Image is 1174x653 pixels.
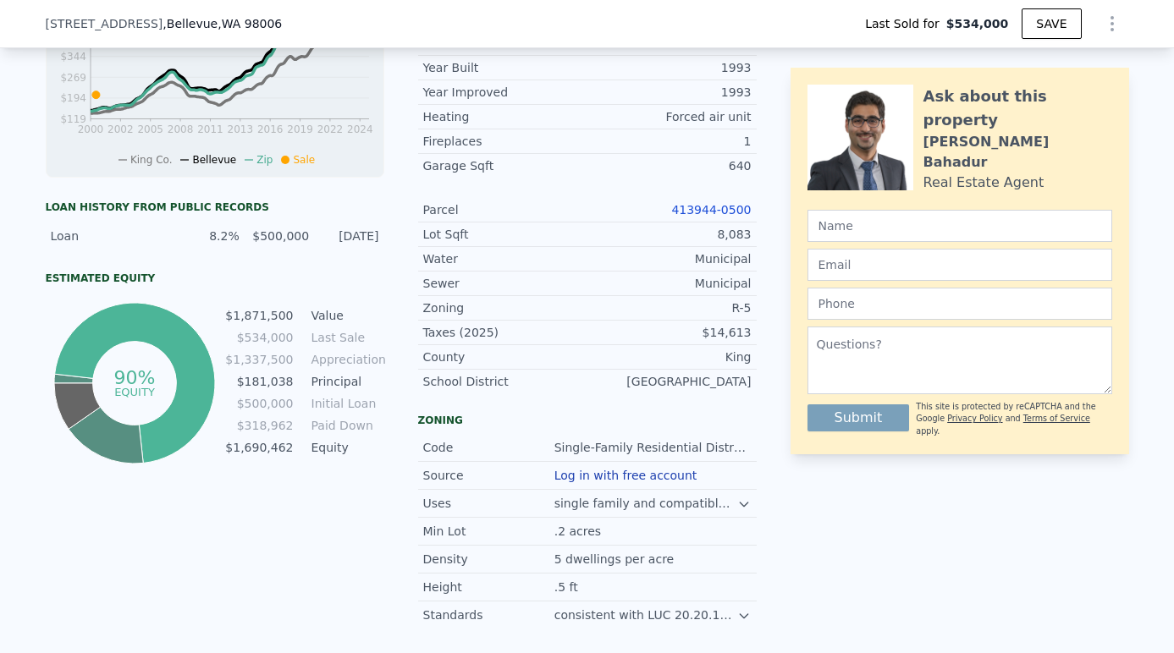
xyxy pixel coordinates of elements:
span: Bellevue [192,154,236,166]
div: Source [423,467,554,484]
div: Parcel [423,201,587,218]
tspan: 2008 [167,123,193,135]
div: single family and compatible related activities; attached dwellings with AH suffix [554,495,738,512]
td: Last Sale [308,328,384,347]
div: King [587,348,752,365]
td: $1,337,500 [224,350,294,369]
button: Log in with free account [554,469,697,482]
td: Paid Down [308,416,384,435]
div: Lot Sqft [423,226,587,243]
td: Value [308,306,384,325]
tspan: 90% [114,367,156,388]
tspan: 2000 [77,123,103,135]
button: SAVE [1022,8,1081,39]
span: Sale [293,154,315,166]
tspan: equity [115,385,156,398]
a: Terms of Service [1023,414,1090,423]
tspan: 2011 [197,123,223,135]
div: 8.2% [179,228,239,244]
div: Garage Sqft [423,157,587,174]
tspan: 2005 [137,123,163,135]
input: Name [807,210,1112,242]
div: Municipal [587,275,752,292]
tspan: 2024 [347,123,373,135]
div: Forced air unit [587,108,752,125]
span: , Bellevue [163,15,282,32]
button: Submit [807,404,910,431]
div: Zoning [418,414,757,427]
tspan: 2022 [317,123,343,135]
td: Initial Loan [308,394,384,413]
div: 640 [587,157,752,174]
tspan: 2002 [107,123,134,135]
span: $534,000 [946,15,1009,32]
span: King Co. [130,154,173,166]
div: Density [423,551,554,568]
td: $318,962 [224,416,294,435]
div: County [423,348,587,365]
div: 1 [587,133,752,150]
td: $1,690,462 [224,438,294,457]
div: This site is protected by reCAPTCHA and the Google and apply. [916,401,1111,437]
input: Email [807,249,1112,281]
div: 8,083 [587,226,752,243]
div: Height [423,579,554,595]
input: Phone [807,288,1112,320]
td: $500,000 [224,394,294,413]
div: .5 ft [554,579,581,595]
span: Last Sold for [865,15,946,32]
div: Sewer [423,275,587,292]
td: Appreciation [308,350,384,369]
tspan: $119 [60,113,86,125]
tspan: $269 [60,72,86,84]
td: Equity [308,438,384,457]
td: $1,871,500 [224,306,294,325]
div: Year Improved [423,84,587,101]
tspan: 2019 [287,123,313,135]
div: 5 dwellings per acre [554,551,678,568]
div: School District [423,373,587,390]
span: Zip [256,154,273,166]
a: 413944-0500 [671,203,751,217]
div: Zoning [423,299,587,316]
div: [GEOGRAPHIC_DATA] [587,373,752,390]
td: $181,038 [224,372,294,391]
div: Standards [423,606,554,623]
tspan: 2013 [227,123,253,135]
div: [DATE] [319,228,378,244]
div: Water [423,250,587,267]
div: 1993 [587,59,752,76]
div: Loan [51,228,170,244]
div: Taxes (2025) [423,324,587,341]
td: Principal [308,372,384,391]
td: $534,000 [224,328,294,347]
div: Min Lot [423,523,554,540]
div: Single-Family Residential Districts [554,439,752,456]
div: consistent with LUC 20.20.128 for AH suffix [554,606,738,623]
div: Ask about this property [923,85,1112,132]
div: [PERSON_NAME] Bahadur [923,132,1112,173]
a: Privacy Policy [947,414,1002,423]
div: Uses [423,495,554,512]
div: Municipal [587,250,752,267]
div: .2 acres [554,523,604,540]
tspan: $194 [60,92,86,104]
div: 1993 [587,84,752,101]
div: Loan history from public records [46,200,384,214]
div: Year Built [423,59,587,76]
div: Code [423,439,554,456]
button: Show Options [1095,7,1129,41]
span: , WA 98006 [218,17,282,30]
div: Fireplaces [423,133,587,150]
div: Heating [423,108,587,125]
div: Estimated Equity [46,272,384,285]
span: [STREET_ADDRESS] [46,15,163,32]
div: $500,000 [250,228,309,244]
div: R-5 [587,299,752,316]
div: $14,613 [587,324,752,341]
div: Real Estate Agent [923,173,1044,193]
tspan: 2016 [256,123,283,135]
tspan: $344 [60,51,86,63]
